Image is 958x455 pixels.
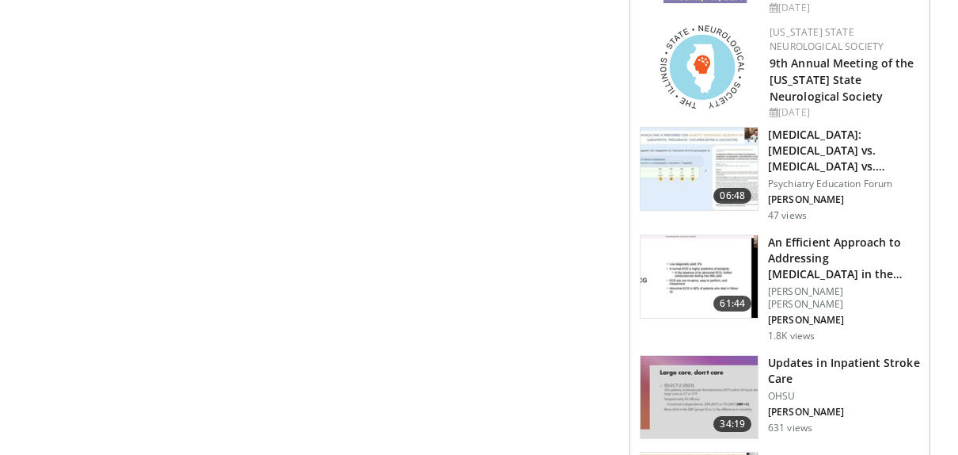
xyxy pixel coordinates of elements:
[641,356,758,438] img: 52577e79-9c86-4d5a-ba8f-e0a6cbbb84b4.150x105_q85_crop-smart_upscale.jpg
[770,1,917,15] div: [DATE]
[768,235,920,282] h3: An Efficient Approach to Addressing [MEDICAL_DATA] in the Office
[770,25,884,53] a: [US_STATE] State Neurological Society
[768,390,920,403] p: OHSU
[641,235,758,318] img: 2a4ca44d-4c22-4108-9bcd-f3e4bf22ed44.150x105_q85_crop-smart_upscale.jpg
[770,105,917,120] div: [DATE]
[641,128,758,210] img: 2fa3f8da-5582-4826-be65-ce52b5ff1ee1.150x105_q85_crop-smart_upscale.jpg
[713,296,751,312] span: 61:44
[768,127,920,174] h3: [MEDICAL_DATA]: [MEDICAL_DATA] vs. [MEDICAL_DATA] vs. [MEDICAL_DATA] vs. Ox…
[660,25,744,109] img: 71a8b48c-8850-4916-bbdd-e2f3ccf11ef9.png.150x105_q85_autocrop_double_scale_upscale_version-0.2.png
[640,127,920,222] a: 06:48 [MEDICAL_DATA]: [MEDICAL_DATA] vs. [MEDICAL_DATA] vs. [MEDICAL_DATA] vs. Ox… Psychiatry Edu...
[768,422,812,434] p: 631 views
[768,355,920,387] h3: Updates in Inpatient Stroke Care
[713,416,751,432] span: 34:19
[768,178,920,190] p: Psychiatry Education Forum
[768,406,920,419] p: [PERSON_NAME]
[768,193,920,206] p: [PERSON_NAME]
[770,55,914,104] a: 9th Annual Meeting of the [US_STATE] State Neurological Society
[640,235,920,342] a: 61:44 An Efficient Approach to Addressing [MEDICAL_DATA] in the Office [PERSON_NAME] [PERSON_NAME...
[768,330,815,342] p: 1.8K views
[768,285,920,311] p: [PERSON_NAME] [PERSON_NAME]
[640,355,920,439] a: 34:19 Updates in Inpatient Stroke Care OHSU [PERSON_NAME] 631 views
[768,209,807,222] p: 47 views
[713,188,751,204] span: 06:48
[768,314,920,327] p: [PERSON_NAME]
